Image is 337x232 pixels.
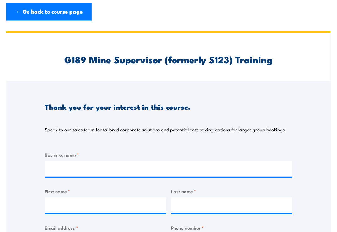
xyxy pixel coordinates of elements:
[6,3,92,21] a: ← Go back to course page
[45,224,166,231] label: Email address
[45,55,292,63] h2: G189 Mine Supervisor (formerly S123) Training
[45,188,166,195] label: First name
[45,126,285,133] p: Speak to our sales team for tailored corporate solutions and potential cost-saving options for la...
[45,151,292,158] label: Business name
[171,224,292,231] label: Phone number
[171,188,292,195] label: Last name
[45,103,190,110] h3: Thank you for your interest in this course.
